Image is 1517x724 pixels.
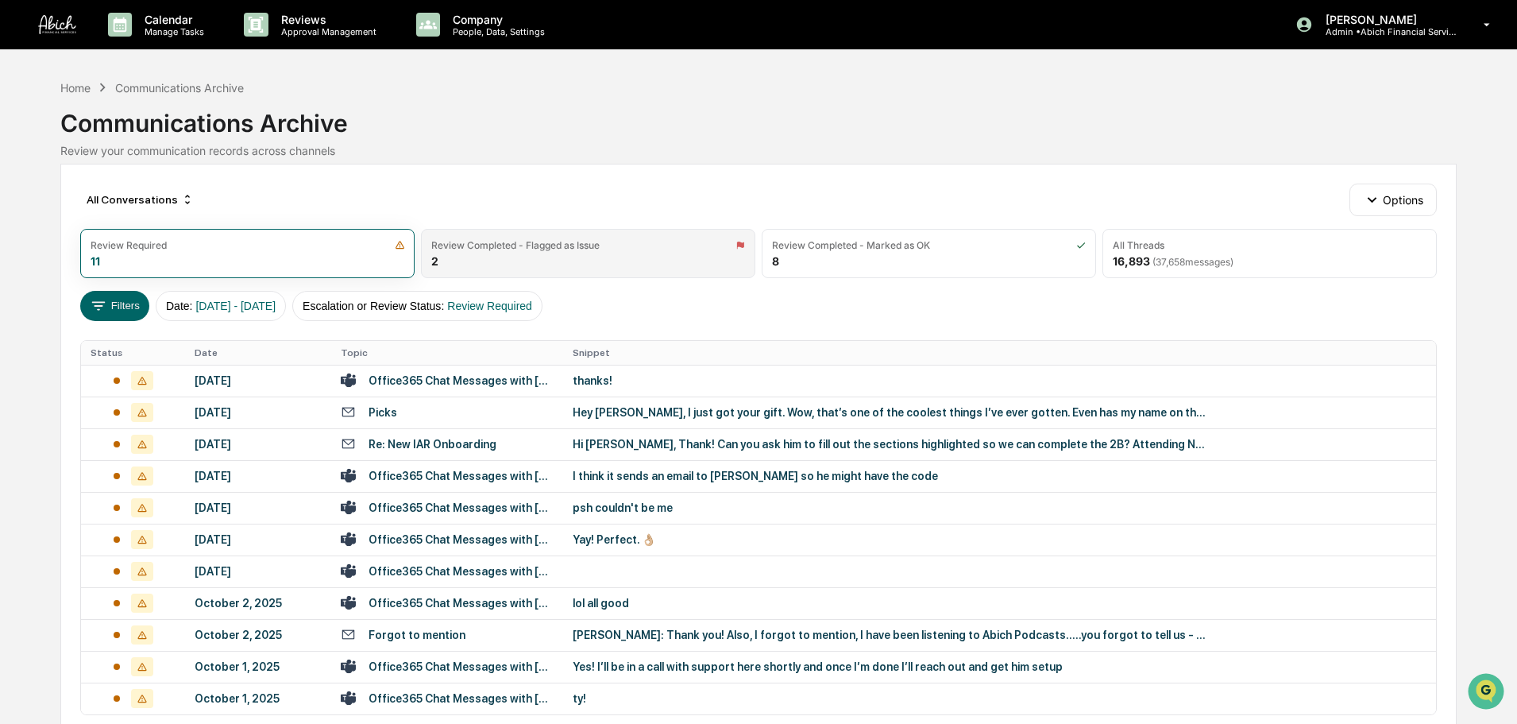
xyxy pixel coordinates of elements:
[81,341,184,365] th: Status
[60,144,1456,157] div: Review your communication records across channels
[573,692,1208,705] div: ty!
[369,438,496,451] div: Re: New IAR Onboarding
[109,194,203,223] a: 🗄️Attestations
[431,254,438,268] div: 2
[369,374,554,387] div: Office365 Chat Messages with [PERSON_NAME], [PERSON_NAME] on [DATE]
[395,240,405,250] img: icon
[195,374,322,387] div: [DATE]
[369,565,554,578] div: Office365 Chat Messages with [PERSON_NAME], [PERSON_NAME], [PERSON_NAME], [PERSON_NAME], [PERSON_...
[195,660,322,673] div: October 1, 2025
[185,341,331,365] th: Date
[369,660,554,673] div: Office365 Chat Messages with [PERSON_NAME], [PERSON_NAME] on [DATE]
[195,438,322,451] div: [DATE]
[292,291,542,321] button: Escalation or Review Status:Review Required
[369,533,554,546] div: Office365 Chat Messages with [PERSON_NAME], [PERSON_NAME] on [DATE]
[573,629,1208,641] div: [PERSON_NAME]: Thank you! Also, I forgot to mention, I have been listening to Abich Podcasts........
[112,269,192,281] a: Powered byPylon
[195,406,322,419] div: [DATE]
[131,200,197,216] span: Attestations
[772,254,779,268] div: 8
[16,202,29,215] div: 🖐️
[1313,26,1461,37] p: Admin • Abich Financial Services
[573,597,1208,610] div: lol all good
[268,13,384,26] p: Reviews
[60,96,1456,137] div: Communications Archive
[369,406,397,419] div: Picks
[369,692,554,705] div: Office365 Chat Messages with [PERSON_NAME], [PERSON_NAME], [PERSON_NAME], [PERSON_NAME], [PERSON_...
[195,565,322,578] div: [DATE]
[54,122,261,137] div: Start new chat
[60,81,91,95] div: Home
[32,230,100,246] span: Data Lookup
[1313,13,1461,26] p: [PERSON_NAME]
[80,291,149,321] button: Filters
[573,438,1208,451] div: Hi [PERSON_NAME], Thank! Can you ask him to fill out the sections highlighted so we can complete ...
[16,232,29,245] div: 🔎
[440,26,553,37] p: People, Data, Settings
[16,122,44,150] img: 1746055101610-c473b297-6a78-478c-a979-82029cc54cd1
[10,224,106,253] a: 🔎Data Lookup
[440,13,553,26] p: Company
[369,470,554,482] div: Office365 Chat Messages with [PERSON_NAME], [PERSON_NAME] on [DATE]
[195,501,322,514] div: [DATE]
[573,470,1208,482] div: I think it sends an email to [PERSON_NAME] so he might have the code
[115,81,244,95] div: Communications Archive
[115,202,128,215] div: 🗄️
[1113,254,1233,268] div: 16,893
[195,533,322,546] div: [DATE]
[54,137,201,150] div: We're available if you need us!
[10,194,109,223] a: 🖐️Preclearance
[735,240,745,250] img: icon
[91,254,100,268] div: 11
[91,239,167,251] div: Review Required
[573,406,1208,419] div: Hey [PERSON_NAME], I just got your gift. Wow, that’s one of the coolest things I’ve ever gotten. ...
[369,629,465,641] div: Forgot to mention
[573,374,1208,387] div: thanks!
[16,33,289,59] p: How can we help?
[195,629,322,641] div: October 2, 2025
[1466,672,1509,714] iframe: Open customer support
[195,470,322,482] div: [DATE]
[80,187,200,212] div: All Conversations
[195,692,322,705] div: October 1, 2025
[270,126,289,145] button: Start new chat
[1076,240,1086,250] img: icon
[195,300,276,312] span: [DATE] - [DATE]
[132,13,212,26] p: Calendar
[772,239,930,251] div: Review Completed - Marked as OK
[195,597,322,610] div: October 2, 2025
[158,269,192,281] span: Pylon
[563,341,1436,365] th: Snippet
[156,291,286,321] button: Date:[DATE] - [DATE]
[1113,239,1164,251] div: All Threads
[573,501,1208,514] div: psh couldn't be me
[38,15,76,34] img: logo
[369,597,554,610] div: Office365 Chat Messages with [PERSON_NAME], [PERSON_NAME] on [DATE]
[32,200,102,216] span: Preclearance
[132,26,212,37] p: Manage Tasks
[1349,184,1436,215] button: Options
[331,341,563,365] th: Topic
[431,239,600,251] div: Review Completed - Flagged as Issue
[268,26,384,37] p: Approval Management
[573,660,1208,673] div: Yes! I’ll be in a call with support here shortly and once I’m done I’ll reach out and get him setup
[1152,256,1233,268] span: ( 37,658 messages)
[573,533,1208,546] div: Yay! Perfect. 👌🏼
[447,300,532,312] span: Review Required
[369,501,554,514] div: Office365 Chat Messages with [PERSON_NAME], [PERSON_NAME] [PERSON_NAME], [PERSON_NAME], [PERSON_N...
